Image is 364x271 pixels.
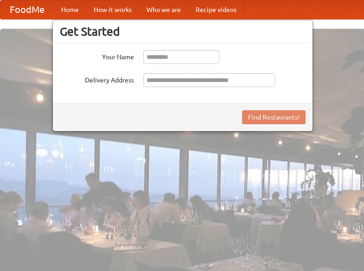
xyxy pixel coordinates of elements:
[60,25,306,38] h3: Get Started
[0,0,54,19] a: FoodMe
[188,0,244,19] a: Recipe videos
[139,0,188,19] a: Who we are
[86,0,139,19] a: How it works
[60,73,134,85] label: Delivery Address
[60,50,134,62] label: Your Name
[54,0,86,19] a: Home
[242,110,306,124] button: Find Restaurants!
